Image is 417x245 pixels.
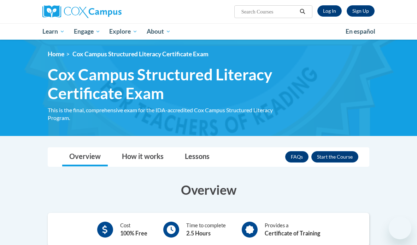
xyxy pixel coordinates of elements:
[347,5,375,17] a: Register
[72,50,208,58] span: Cox Campus Structured Literacy Certificate Exam
[42,5,122,18] img: Cox Campus
[37,23,380,40] div: Main menu
[346,28,375,35] span: En español
[186,222,226,238] div: Time to complete
[48,106,292,122] div: This is the final, comprehensive exam for the IDA-accredited Cox Campus Structured Literacy Program.
[48,50,64,58] a: Home
[42,5,146,18] a: Cox Campus
[186,230,211,237] b: 2.5 Hours
[297,7,308,16] button: Search
[120,222,147,238] div: Cost
[241,7,297,16] input: Search Courses
[142,23,175,40] a: About
[42,27,65,36] span: Learn
[48,65,292,103] span: Cox Campus Structured Literacy Certificate Exam
[178,148,217,166] a: Lessons
[285,151,309,163] a: FAQs
[147,27,171,36] span: About
[265,222,320,238] div: Provides a
[341,24,380,39] a: En español
[317,5,342,17] a: Log In
[115,148,171,166] a: How it works
[62,148,108,166] a: Overview
[389,217,411,239] iframe: Button to launch messaging window
[69,23,105,40] a: Engage
[74,27,100,36] span: Engage
[38,23,69,40] a: Learn
[311,151,358,163] button: Enroll
[48,181,369,199] h3: Overview
[120,230,147,237] b: 100% Free
[109,27,137,36] span: Explore
[105,23,142,40] a: Explore
[265,230,320,237] b: Certificate of Training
